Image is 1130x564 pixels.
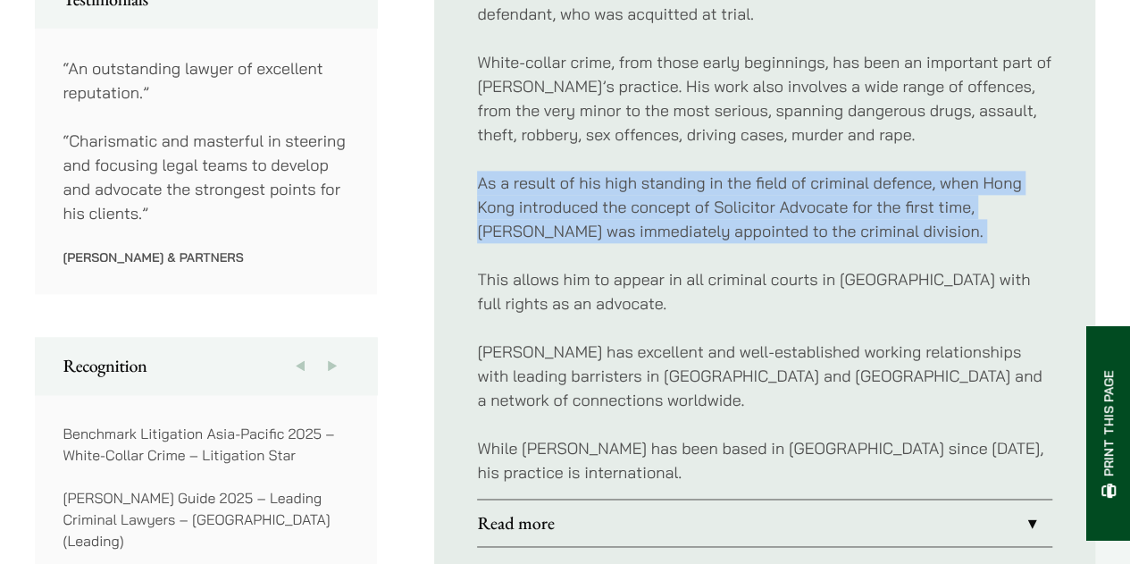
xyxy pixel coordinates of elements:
[477,340,1052,412] p: [PERSON_NAME] has excellent and well-established working relationships with leading barristers in...
[63,249,349,265] p: [PERSON_NAME] & Partners
[477,500,1052,546] a: Read more
[477,171,1052,243] p: As a result of his high standing in the field of criminal defence, when Hong Kong introduced the ...
[63,487,349,551] p: [PERSON_NAME] Guide 2025 – Leading Criminal Lawyers – [GEOGRAPHIC_DATA] (Leading)
[477,436,1052,484] p: While [PERSON_NAME] has been based in [GEOGRAPHIC_DATA] since [DATE], his practice is international.
[477,50,1052,147] p: White-collar crime, from those early beginnings, has been an important part of [PERSON_NAME]’s pr...
[63,129,349,225] p: “Charismatic and masterful in steering and focusing legal teams to develop and advocate the stron...
[63,423,349,466] p: Benchmark Litigation Asia-Pacific 2025 – White-Collar Crime – Litigation Star
[63,355,349,376] h2: Recognition
[477,267,1052,316] p: This allows him to appear in all criminal courts in [GEOGRAPHIC_DATA] with full rights as an advo...
[63,56,349,105] p: “An outstanding lawyer of excellent reputation.”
